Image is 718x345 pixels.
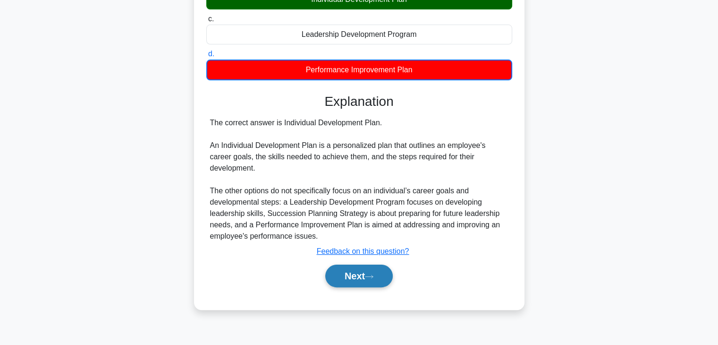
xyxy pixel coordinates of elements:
div: Performance Improvement Plan [206,60,512,80]
h3: Explanation [212,94,507,110]
span: d. [208,50,214,58]
button: Next [325,265,393,287]
div: Leadership Development Program [206,25,512,44]
a: Feedback on this question? [317,247,409,255]
div: The correct answer is Individual Development Plan. An Individual Development Plan is a personaliz... [210,117,508,242]
span: c. [208,15,214,23]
